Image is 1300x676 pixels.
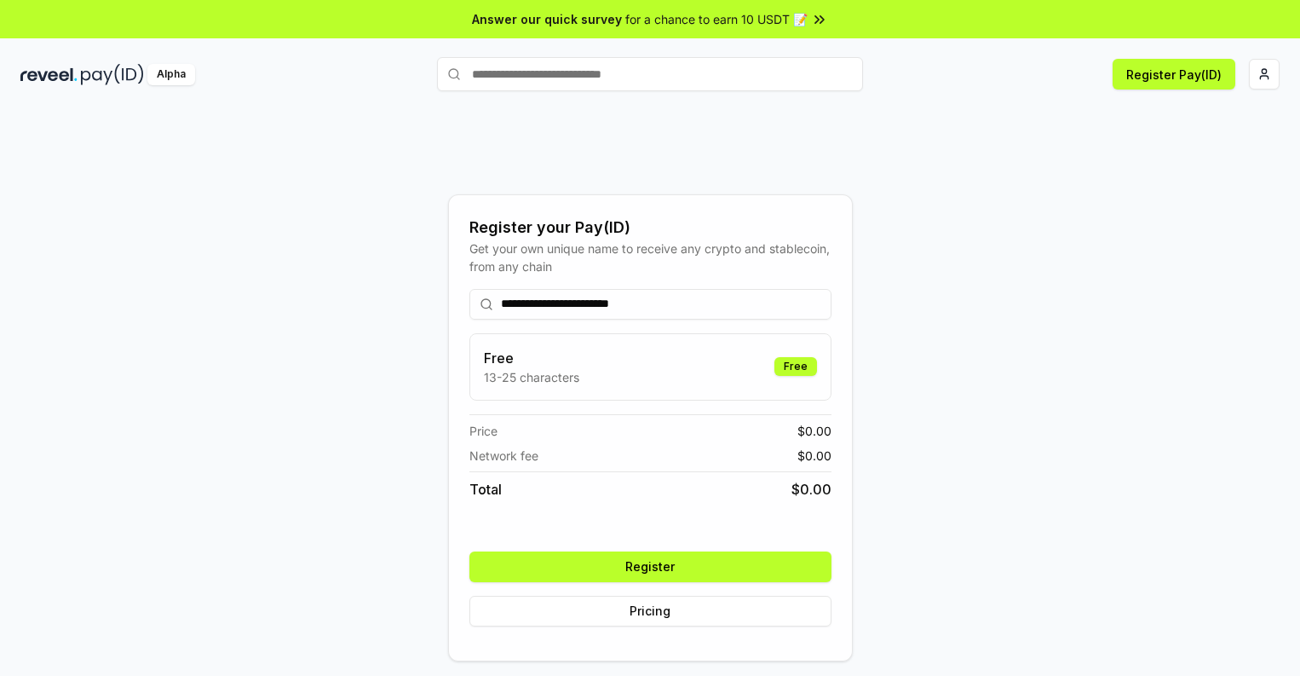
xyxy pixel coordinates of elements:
[797,447,831,465] span: $ 0.00
[484,348,579,368] h3: Free
[469,596,831,627] button: Pricing
[472,10,622,28] span: Answer our quick survey
[469,447,538,465] span: Network fee
[147,64,195,85] div: Alpha
[625,10,808,28] span: for a chance to earn 10 USDT 📝
[469,479,502,500] span: Total
[81,64,144,85] img: pay_id
[469,240,831,275] div: Get your own unique name to receive any crypto and stablecoin, from any chain
[20,64,78,85] img: reveel_dark
[469,552,831,582] button: Register
[469,216,831,240] div: Register your Pay(ID)
[797,422,831,440] span: $ 0.00
[484,368,579,386] p: 13-25 characters
[774,357,817,376] div: Free
[791,479,831,500] span: $ 0.00
[1113,59,1235,90] button: Register Pay(ID)
[469,422,498,440] span: Price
